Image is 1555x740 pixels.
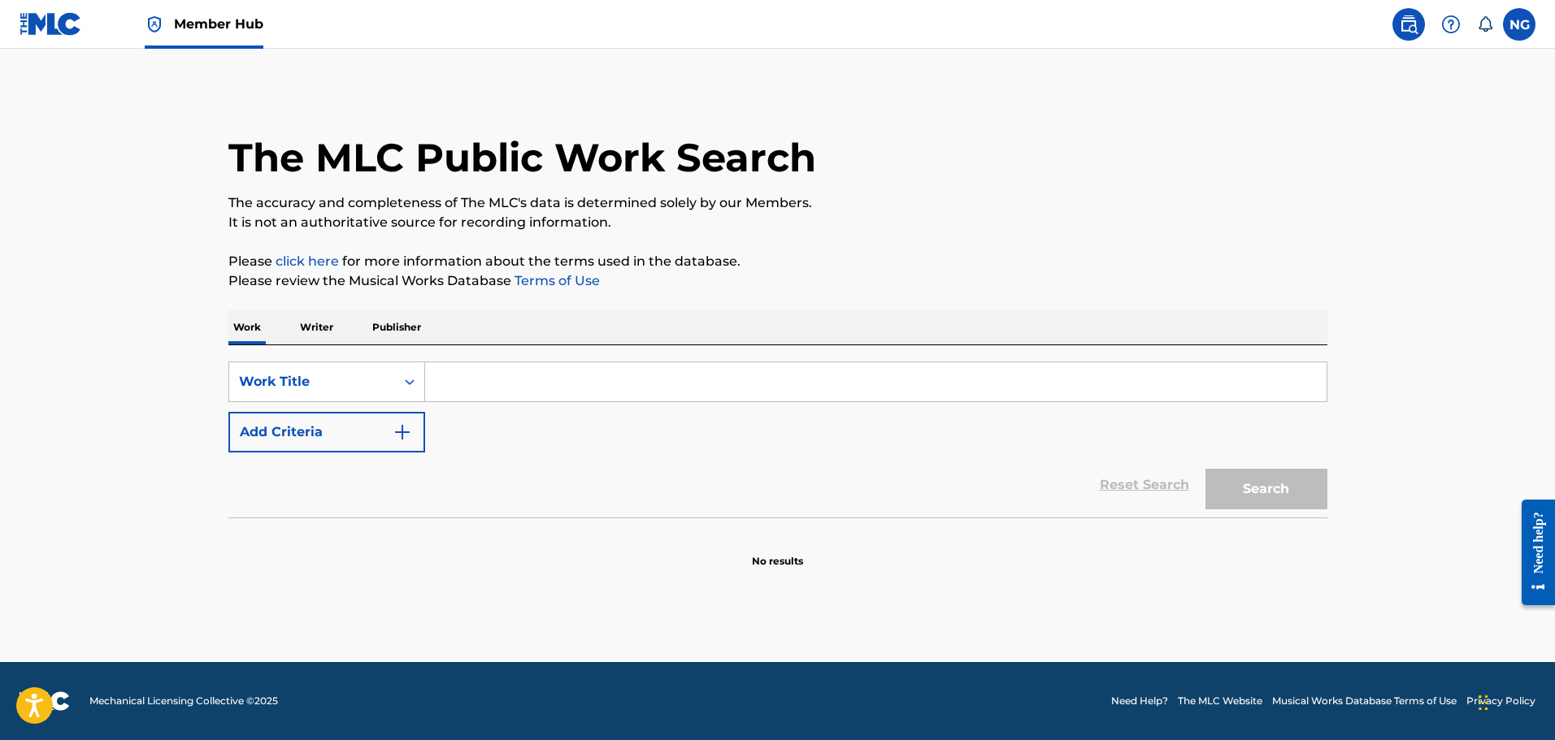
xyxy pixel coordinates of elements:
img: MLC Logo [20,12,82,36]
a: click here [276,253,339,269]
div: Drag [1479,678,1488,727]
p: Please for more information about the terms used in the database. [228,252,1327,271]
iframe: Chat Widget [1474,662,1555,740]
p: Publisher [367,310,426,344]
div: User Menu [1503,8,1535,41]
img: Top Rightsholder [145,15,164,34]
div: Notifications [1477,16,1493,32]
img: search [1399,15,1418,34]
span: Mechanical Licensing Collective © 2025 [89,694,278,708]
p: No results [752,534,803,569]
a: Privacy Policy [1466,694,1535,708]
img: logo [20,691,70,711]
p: Writer [295,310,338,344]
a: Public Search [1392,8,1425,41]
h1: The MLC Public Work Search [228,133,816,182]
p: The accuracy and completeness of The MLC's data is determined solely by our Members. [228,193,1327,213]
iframe: Resource Center [1509,487,1555,617]
p: Work [228,310,266,344]
p: Please review the Musical Works Database [228,271,1327,291]
p: It is not an authoritative source for recording information. [228,213,1327,232]
a: Terms of Use [511,273,600,288]
form: Search Form [228,361,1327,517]
a: The MLC Website [1178,694,1262,708]
span: Member Hub [174,15,263,33]
img: 9d2ae6d4665cec9f34b9.svg [393,422,412,442]
div: Work Title [239,372,385,392]
button: Add Criteria [228,412,425,452]
a: Musical Works Database Terms of Use [1272,694,1457,708]
img: help [1441,15,1461,34]
div: Help [1435,8,1467,41]
a: Need Help? [1111,694,1168,708]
